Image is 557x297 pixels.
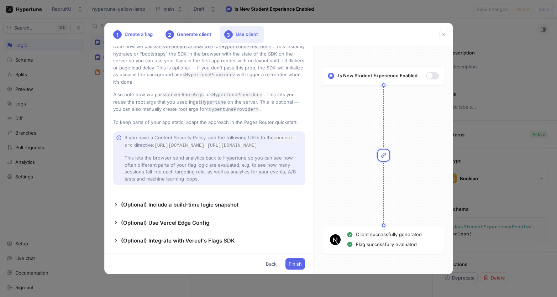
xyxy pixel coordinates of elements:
p: Flag successfully evaluated [356,241,417,248]
div: 1 [113,30,122,39]
p: Client successfully generated [356,231,422,238]
button: Back [263,258,280,270]
button: (Optional) Integrate with Vercel's Flags SDK [113,237,235,245]
button: Finish [285,258,305,270]
span: Back [266,262,277,266]
p: Note how we pass to . This instantly hydrates or "bootstraps" the SDK in the browser with the sta... [113,43,305,85]
p: To keep parts of your app static, adapt the approach in the Pages Router quickstart. [113,119,305,126]
p: If you have a Content Security Policy, add the following URLs to the directive: [125,134,302,149]
div: 3 [224,30,233,39]
code: <HypertuneProvider> [206,107,259,112]
code: <HypertuneProvider> [183,72,235,78]
p: (Optional) Include a build-time logic snapshot [121,201,238,209]
code: <HypertuneProvider> [219,44,271,49]
p: (Optional) Use Vercel Edge Config [121,219,209,227]
div: Create a flag [109,26,158,43]
code: serverDehydratedState [155,44,213,49]
span: Finish [289,262,302,266]
img: Next Logo [330,234,341,245]
button: (Optional) Use Vercel Edge Config [113,219,209,227]
code: [URL][DOMAIN_NAME] [URL][DOMAIN_NAME] [154,143,257,148]
button: (Optional) Include a build-time logic snapshot [113,201,238,209]
div: 2 [165,30,174,39]
code: <HypertuneProvider> [210,92,262,98]
div: Use client [220,26,264,43]
p: (Optional) Integrate with Vercel's Flags SDK [121,237,235,245]
code: getHypertune [193,100,226,105]
p: Also note how we pass to . This lets you reuse the root args that you used in on the server. This... [113,91,305,113]
div: Generate client [161,26,217,43]
code: connect-src [125,135,296,148]
p: Is New Student Experience Enabled [338,72,417,79]
code: serverRootArgs [165,92,204,98]
p: This lets the browser send analytics back to Hypertune so you can see how often different parts o... [125,155,302,182]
